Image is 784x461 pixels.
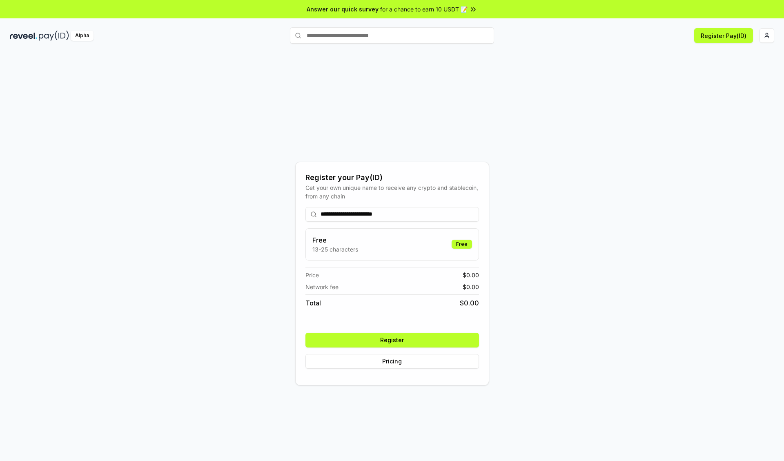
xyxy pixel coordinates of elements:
[305,283,339,291] span: Network fee
[463,283,479,291] span: $ 0.00
[305,354,479,369] button: Pricing
[460,298,479,308] span: $ 0.00
[10,31,37,41] img: reveel_dark
[305,333,479,347] button: Register
[305,172,479,183] div: Register your Pay(ID)
[39,31,69,41] img: pay_id
[380,5,468,13] span: for a chance to earn 10 USDT 📝
[452,240,472,249] div: Free
[312,245,358,254] p: 13-25 characters
[694,28,753,43] button: Register Pay(ID)
[305,271,319,279] span: Price
[71,31,94,41] div: Alpha
[305,183,479,200] div: Get your own unique name to receive any crypto and stablecoin, from any chain
[312,235,358,245] h3: Free
[305,298,321,308] span: Total
[307,5,379,13] span: Answer our quick survey
[463,271,479,279] span: $ 0.00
